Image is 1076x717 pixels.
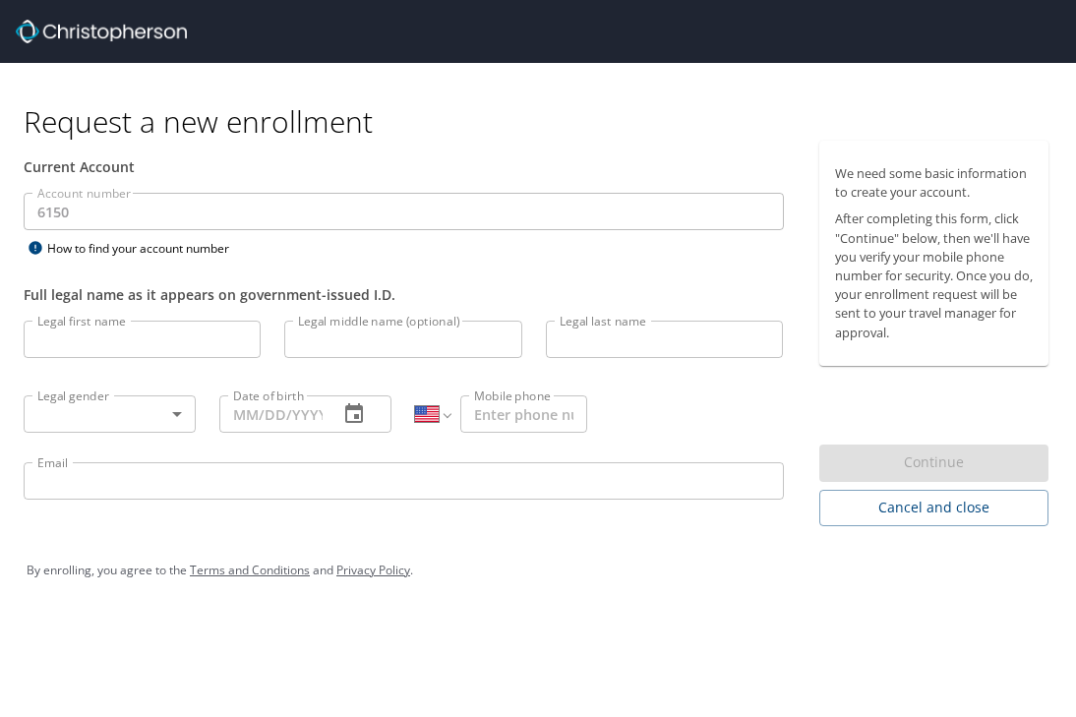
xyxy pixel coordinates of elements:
img: cbt logo [16,20,187,43]
div: Current Account [24,156,784,177]
p: We need some basic information to create your account. [835,164,1034,202]
input: Enter phone number [460,395,587,433]
button: Cancel and close [819,490,1049,526]
div: Full legal name as it appears on government-issued I.D. [24,284,784,305]
a: Privacy Policy [336,562,410,578]
input: MM/DD/YYYY [219,395,323,433]
div: By enrolling, you agree to the and . [27,546,1049,595]
a: Terms and Conditions [190,562,310,578]
p: After completing this form, click "Continue" below, then we'll have you verify your mobile phone ... [835,209,1034,341]
h1: Request a new enrollment [24,102,1064,141]
span: Cancel and close [835,496,1034,520]
div: How to find your account number [24,236,269,261]
div: ​ [24,395,196,433]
